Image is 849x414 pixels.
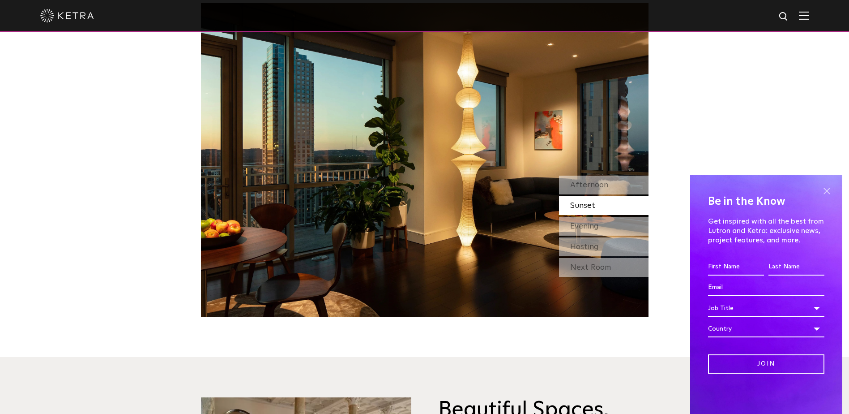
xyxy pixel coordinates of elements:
input: Email [708,279,824,296]
input: Last Name [768,259,824,276]
img: search icon [778,11,789,22]
span: Sunset [570,202,595,210]
div: Next Room [559,258,648,277]
img: SS_HBD_LivingRoom_Desktop_02 [201,3,648,317]
input: Join [708,354,824,374]
h4: Be in the Know [708,193,824,210]
span: Afternoon [570,181,608,189]
img: Hamburger%20Nav.svg [799,11,809,20]
p: Get inspired with all the best from Lutron and Ketra: exclusive news, project features, and more. [708,217,824,245]
img: ketra-logo-2019-white [40,9,94,22]
div: Country [708,320,824,337]
span: Hosting [570,243,599,251]
span: Evening [570,222,599,230]
input: First Name [708,259,764,276]
div: Job Title [708,300,824,317]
